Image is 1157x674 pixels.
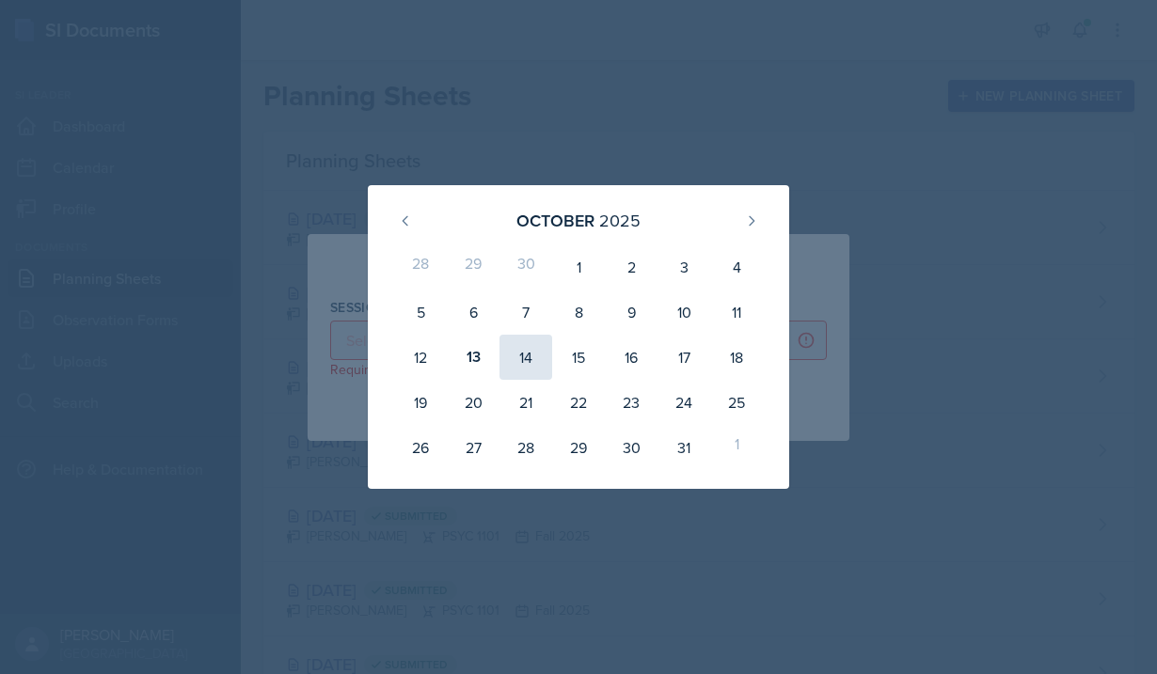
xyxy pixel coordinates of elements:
div: 13 [447,335,499,380]
div: 7 [499,290,552,335]
div: 3 [658,244,710,290]
div: 20 [447,380,499,425]
div: 9 [605,290,658,335]
div: October [516,208,594,233]
div: 12 [394,335,447,380]
div: 10 [658,290,710,335]
div: 1 [552,244,605,290]
div: 28 [394,244,447,290]
div: 24 [658,380,710,425]
div: 6 [447,290,499,335]
div: 25 [710,380,763,425]
div: 31 [658,425,710,470]
div: 15 [552,335,605,380]
div: 27 [447,425,499,470]
div: 16 [605,335,658,380]
div: 21 [499,380,552,425]
div: 1 [710,425,763,470]
div: 29 [552,425,605,470]
div: 19 [394,380,447,425]
div: 22 [552,380,605,425]
div: 11 [710,290,763,335]
div: 28 [499,425,552,470]
div: 18 [710,335,763,380]
div: 5 [394,290,447,335]
div: 29 [447,244,499,290]
div: 23 [605,380,658,425]
div: 2 [605,244,658,290]
div: 4 [710,244,763,290]
div: 30 [499,244,552,290]
div: 30 [605,425,658,470]
div: 17 [658,335,710,380]
div: 26 [394,425,447,470]
div: 14 [499,335,552,380]
div: 2025 [599,208,641,233]
div: 8 [552,290,605,335]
